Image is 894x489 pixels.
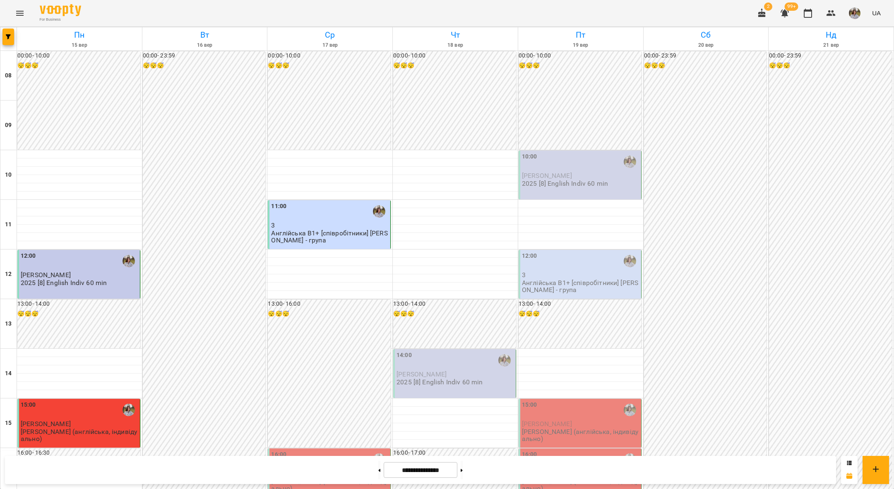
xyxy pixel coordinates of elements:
[522,252,537,261] label: 12:00
[5,121,12,130] h6: 09
[645,29,767,41] h6: Сб
[519,309,642,319] h6: 😴😴😴
[5,419,12,428] h6: 15
[522,428,639,443] p: [PERSON_NAME] (англійська, індивідуально)
[17,309,140,319] h6: 😴😴😴
[40,17,81,22] span: For Business
[269,29,391,41] h6: Ср
[872,9,881,17] span: UA
[397,370,447,378] span: [PERSON_NAME]
[271,222,389,229] p: 3
[17,448,140,458] h6: 16:00 - 16:30
[268,61,391,70] h6: 😴😴😴
[624,156,636,168] img: Романишин Юлія (а)
[144,29,266,41] h6: Вт
[522,420,572,428] span: [PERSON_NAME]
[394,41,517,49] h6: 18 вер
[522,172,572,180] span: [PERSON_NAME]
[522,400,537,410] label: 15:00
[393,51,516,60] h6: 00:00 - 10:00
[21,279,107,286] p: 2025 [8] English Indiv 60 min
[498,354,511,367] img: Романишин Юлія (а)
[21,252,36,261] label: 12:00
[519,51,642,60] h6: 00:00 - 10:00
[394,29,517,41] h6: Чт
[849,7,860,19] img: 2afcea6c476e385b61122795339ea15c.jpg
[393,300,516,309] h6: 13:00 - 14:00
[268,300,391,309] h6: 13:00 - 16:00
[143,51,266,60] h6: 00:00 - 23:59
[624,404,636,416] img: Романишин Юлія (а)
[144,41,266,49] h6: 16 вер
[519,29,642,41] h6: Пт
[373,205,385,218] img: Романишин Юлія (а)
[40,4,81,16] img: Voopty Logo
[522,180,608,187] p: 2025 [8] English Indiv 60 min
[645,41,767,49] h6: 20 вер
[21,400,36,410] label: 15:00
[644,51,767,60] h6: 00:00 - 23:59
[644,61,767,70] h6: 😴😴😴
[5,170,12,180] h6: 10
[10,3,30,23] button: Menu
[271,202,286,211] label: 11:00
[143,61,266,70] h6: 😴😴😴
[17,300,140,309] h6: 13:00 - 14:00
[17,51,140,60] h6: 00:00 - 10:00
[17,61,140,70] h6: 😴😴😴
[522,279,639,294] p: Англійська В1+ [співробітники] [PERSON_NAME] - група
[21,420,71,428] span: [PERSON_NAME]
[123,404,135,416] img: Романишин Юлія (а)
[397,379,483,386] p: 2025 [8] English Indiv 60 min
[271,230,389,244] p: Англійська В1+ [співробітники] [PERSON_NAME] - група
[769,61,892,70] h6: 😴😴😴
[764,2,772,11] span: 2
[5,319,12,328] h6: 13
[5,220,12,229] h6: 11
[269,41,391,49] h6: 17 вер
[397,351,412,360] label: 14:00
[519,300,642,309] h6: 13:00 - 14:00
[5,270,12,279] h6: 12
[18,29,141,41] h6: Пн
[123,255,135,267] img: Романишин Юлія (а)
[5,71,12,80] h6: 08
[393,448,516,458] h6: 16:00 - 17:00
[624,255,636,267] img: Романишин Юлія (а)
[785,2,798,11] span: 99+
[393,309,516,319] h6: 😴😴😴
[268,309,391,319] h6: 😴😴😴
[519,41,642,49] h6: 19 вер
[769,51,892,60] h6: 00:00 - 23:59
[5,369,12,378] h6: 14
[522,152,537,161] label: 10:00
[393,61,516,70] h6: 😴😴😴
[869,5,884,21] button: UA
[271,450,286,459] label: 16:00
[18,41,141,49] h6: 15 вер
[770,29,892,41] h6: Нд
[522,450,537,459] label: 16:00
[21,271,71,279] span: [PERSON_NAME]
[770,41,892,49] h6: 21 вер
[268,51,391,60] h6: 00:00 - 10:00
[519,61,642,70] h6: 😴😴😴
[21,428,138,443] p: [PERSON_NAME] (англійська, індивідуально)
[522,271,639,278] p: 3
